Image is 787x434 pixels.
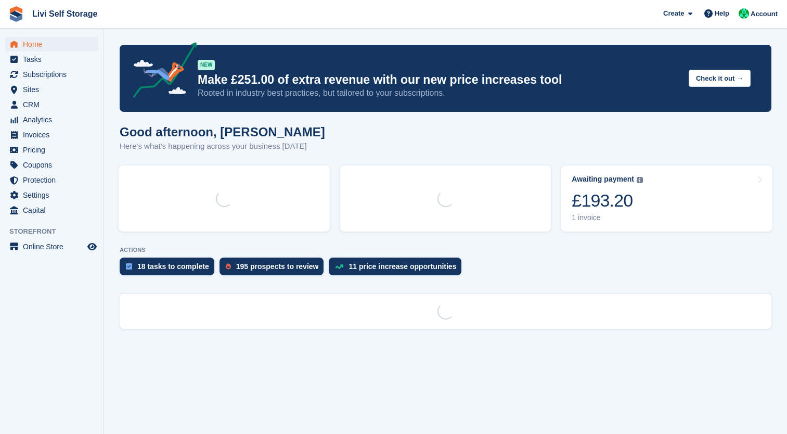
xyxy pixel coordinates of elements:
[637,177,643,183] img: icon-info-grey-7440780725fd019a000dd9b08b2336e03edf1995a4989e88bcd33f0948082b44.svg
[198,87,680,99] p: Rooted in industry best practices, but tailored to your subscriptions.
[663,8,684,19] span: Create
[23,143,85,157] span: Pricing
[120,258,220,280] a: 18 tasks to complete
[572,190,643,211] div: £193.20
[86,240,98,253] a: Preview store
[23,239,85,254] span: Online Store
[226,263,231,270] img: prospect-51fa495bee0391a8d652442698ab0144808aea92771e9ea1ae160a38d050c398.svg
[5,127,98,142] a: menu
[5,97,98,112] a: menu
[5,158,98,172] a: menu
[5,112,98,127] a: menu
[5,37,98,52] a: menu
[5,203,98,218] a: menu
[120,141,325,152] p: Here's what's happening across your business [DATE]
[198,60,215,70] div: NEW
[739,8,749,19] img: Joe Robertson
[23,203,85,218] span: Capital
[8,6,24,22] img: stora-icon-8386f47178a22dfd0bd8f6a31ec36ba5ce8667c1dd55bd0f319d3a0aa187defe.svg
[5,82,98,97] a: menu
[23,158,85,172] span: Coupons
[23,173,85,187] span: Protection
[23,67,85,82] span: Subscriptions
[329,258,467,280] a: 11 price increase opportunities
[28,5,101,22] a: Livi Self Storage
[23,82,85,97] span: Sites
[349,262,456,271] div: 11 price increase opportunities
[23,127,85,142] span: Invoices
[5,143,98,157] a: menu
[23,97,85,112] span: CRM
[572,175,634,184] div: Awaiting payment
[23,37,85,52] span: Home
[23,188,85,202] span: Settings
[9,226,104,237] span: Storefront
[23,52,85,67] span: Tasks
[751,9,778,19] span: Account
[572,213,643,222] div: 1 invoice
[5,173,98,187] a: menu
[715,8,729,19] span: Help
[5,188,98,202] a: menu
[5,52,98,67] a: menu
[335,264,343,269] img: price_increase_opportunities-93ffe204e8149a01c8c9dc8f82e8f89637d9d84a8eef4429ea346261dce0b2c0.svg
[124,42,197,101] img: price-adjustments-announcement-icon-8257ccfd72463d97f412b2fc003d46551f7dbcb40ab6d574587a9cd5c0d94...
[561,165,772,232] a: Awaiting payment £193.20 1 invoice
[5,67,98,82] a: menu
[689,70,751,87] button: Check it out →
[198,72,680,87] p: Make £251.00 of extra revenue with our new price increases tool
[120,125,325,139] h1: Good afternoon, [PERSON_NAME]
[23,112,85,127] span: Analytics
[120,247,771,253] p: ACTIONS
[236,262,319,271] div: 195 prospects to review
[126,263,132,270] img: task-75834270c22a3079a89374b754ae025e5fb1db73e45f91037f5363f120a921f8.svg
[137,262,209,271] div: 18 tasks to complete
[5,239,98,254] a: menu
[220,258,329,280] a: 195 prospects to review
